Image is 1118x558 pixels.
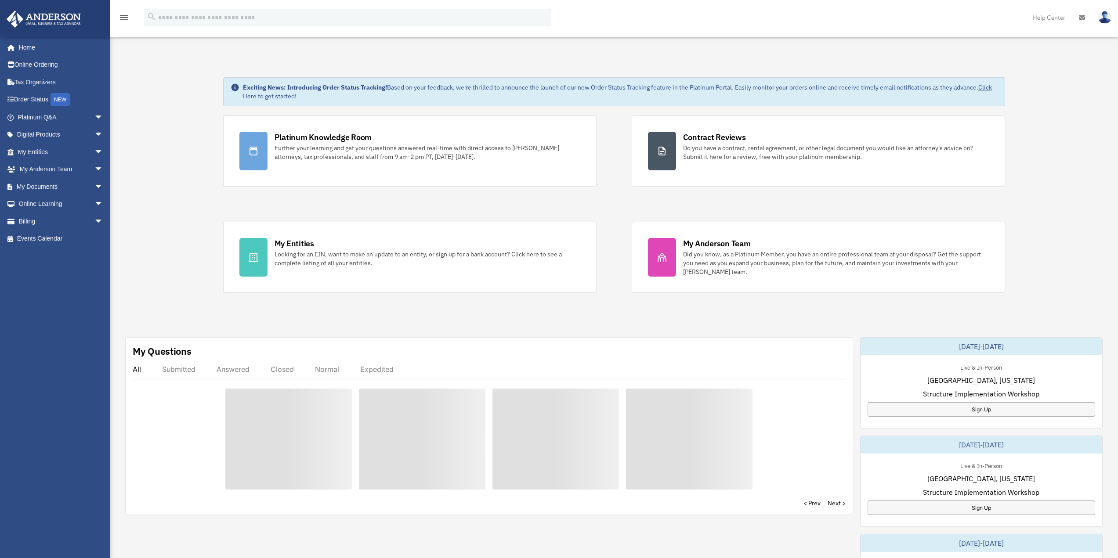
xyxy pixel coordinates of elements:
a: < Prev [803,499,821,508]
span: arrow_drop_down [94,195,112,213]
a: Sign Up [868,402,1095,417]
a: Next > [828,499,846,508]
a: My Entities Looking for an EIN, want to make an update to an entity, or sign up for a bank accoun... [223,222,597,293]
strong: Exciting News: Introducing Order Status Tracking! [243,83,387,91]
a: Sign Up [868,500,1095,515]
div: Looking for an EIN, want to make an update to an entity, or sign up for a bank account? Click her... [275,250,580,267]
div: Submitted [162,365,195,374]
div: Normal [315,365,339,374]
a: Online Ordering [6,56,116,74]
div: Live & In-Person [953,461,1009,470]
span: Structure Implementation Workshop [923,487,1039,497]
a: My Documentsarrow_drop_down [6,178,116,195]
i: menu [119,12,129,23]
a: My Entitiesarrow_drop_down [6,143,116,161]
a: Platinum Knowledge Room Further your learning and get your questions answered real-time with dire... [223,115,597,187]
a: Home [6,39,112,56]
div: My Anderson Team [683,238,751,249]
div: All [133,365,141,374]
div: My Questions [133,345,192,358]
div: Contract Reviews [683,132,746,143]
span: arrow_drop_down [94,161,112,179]
a: Platinum Q&Aarrow_drop_down [6,108,116,126]
span: arrow_drop_down [94,126,112,144]
div: Live & In-Person [953,362,1009,371]
div: My Entities [275,238,314,249]
i: search [147,12,156,22]
img: User Pic [1098,11,1111,24]
div: Expedited [360,365,394,374]
a: Contract Reviews Do you have a contract, rental agreement, or other legal document you would like... [632,115,1005,187]
a: My Anderson Team Did you know, as a Platinum Member, you have an entire professional team at your... [632,222,1005,293]
img: Anderson Advisors Platinum Portal [4,11,83,28]
a: My Anderson Teamarrow_drop_down [6,161,116,178]
div: [DATE]-[DATE] [861,436,1102,454]
a: Order StatusNEW [6,91,116,109]
a: menu [119,15,129,23]
div: Based on your feedback, we're thrilled to announce the launch of our new Order Status Tracking fe... [243,83,998,101]
div: Did you know, as a Platinum Member, you have an entire professional team at your disposal? Get th... [683,250,989,276]
a: Tax Organizers [6,73,116,91]
span: arrow_drop_down [94,178,112,196]
div: Answered [217,365,250,374]
a: Digital Productsarrow_drop_down [6,126,116,144]
span: arrow_drop_down [94,143,112,161]
div: [DATE]-[DATE] [861,534,1102,552]
div: Closed [271,365,294,374]
span: Structure Implementation Workshop [923,389,1039,399]
span: arrow_drop_down [94,108,112,126]
a: Events Calendar [6,230,116,248]
a: Click Here to get started! [243,83,992,100]
a: Billingarrow_drop_down [6,212,116,230]
span: [GEOGRAPHIC_DATA], [US_STATE] [927,473,1035,484]
a: Online Learningarrow_drop_down [6,195,116,213]
div: Platinum Knowledge Room [275,132,372,143]
span: [GEOGRAPHIC_DATA], [US_STATE] [927,375,1035,385]
div: Further your learning and get your questions answered real-time with direct access to [PERSON_NAM... [275,144,580,161]
span: arrow_drop_down [94,212,112,230]
div: [DATE]-[DATE] [861,338,1102,355]
div: NEW [51,93,70,106]
div: Do you have a contract, rental agreement, or other legal document you would like an attorney's ad... [683,144,989,161]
